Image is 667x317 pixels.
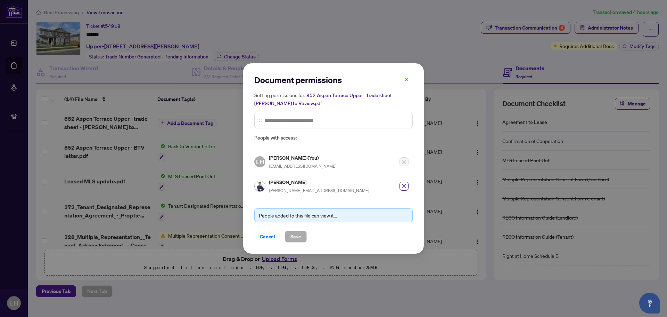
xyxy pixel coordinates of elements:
span: People with access: [254,134,413,142]
span: close [402,184,406,189]
h2: Document permissions [254,74,413,86]
button: Cancel [254,231,281,243]
h5: [PERSON_NAME] (You) [269,154,337,162]
img: search_icon [259,119,263,123]
span: 852 Aspen Terrace Upper - trade sheet - [PERSON_NAME] to Review.pdf [254,92,395,106]
button: Save [285,231,307,243]
h5: Setting permissions for: [254,91,413,107]
span: Cancel [260,231,275,242]
span: close [404,77,409,82]
h5: [PERSON_NAME] [269,178,369,186]
button: Open asap [639,293,660,314]
span: [EMAIL_ADDRESS][DOMAIN_NAME] [269,164,337,169]
span: LH [256,157,264,167]
span: [PERSON_NAME][EMAIL_ADDRESS][DOMAIN_NAME] [269,188,369,193]
div: People added to this file can view it... [259,212,408,219]
img: Profile Icon [255,181,265,191]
